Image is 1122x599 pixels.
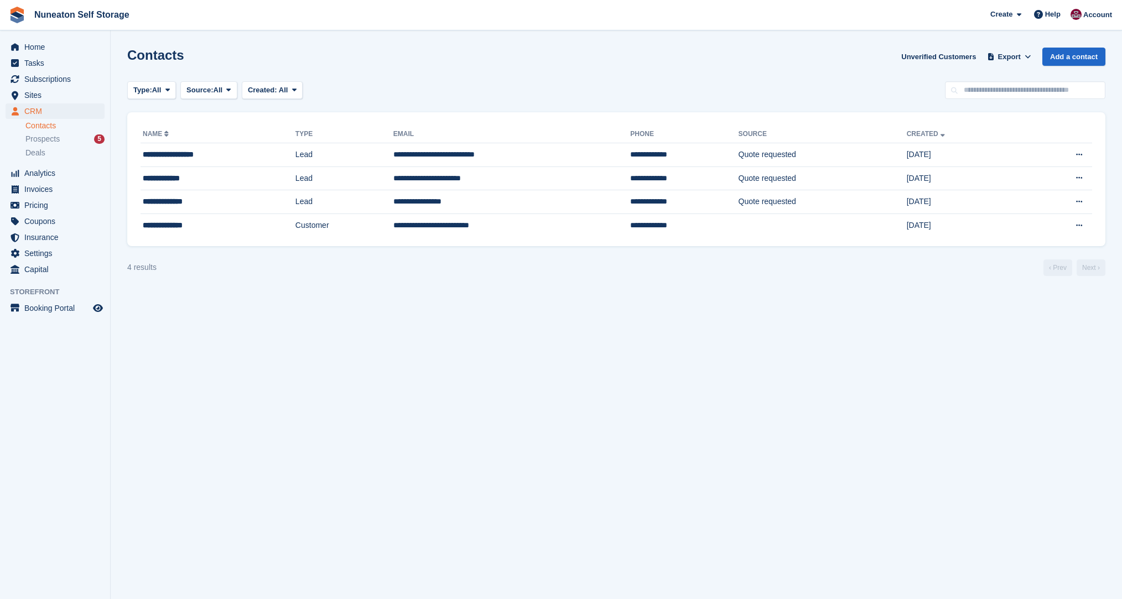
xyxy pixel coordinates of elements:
[180,81,237,100] button: Source: All
[24,55,91,71] span: Tasks
[897,48,980,66] a: Unverified Customers
[6,87,105,103] a: menu
[6,165,105,181] a: menu
[295,213,393,237] td: Customer
[739,166,907,190] td: Quote requested
[25,121,105,131] a: Contacts
[907,166,1025,190] td: [DATE]
[990,9,1012,20] span: Create
[214,85,223,96] span: All
[24,87,91,103] span: Sites
[24,39,91,55] span: Home
[24,213,91,229] span: Coupons
[630,126,738,143] th: Phone
[739,143,907,167] td: Quote requested
[91,301,105,315] a: Preview store
[127,81,176,100] button: Type: All
[1083,9,1112,20] span: Account
[24,246,91,261] span: Settings
[152,85,162,96] span: All
[24,165,91,181] span: Analytics
[30,6,134,24] a: Nuneaton Self Storage
[24,197,91,213] span: Pricing
[127,262,157,273] div: 4 results
[186,85,213,96] span: Source:
[127,48,184,62] h1: Contacts
[24,300,91,316] span: Booking Portal
[242,81,303,100] button: Created: All
[25,148,45,158] span: Deals
[907,213,1025,237] td: [DATE]
[24,71,91,87] span: Subscriptions
[25,147,105,159] a: Deals
[143,130,171,138] a: Name
[24,103,91,119] span: CRM
[9,7,25,23] img: stora-icon-8386f47178a22dfd0bd8f6a31ec36ba5ce8667c1dd55bd0f319d3a0aa187defe.svg
[6,39,105,55] a: menu
[25,134,60,144] span: Prospects
[24,230,91,245] span: Insurance
[739,190,907,214] td: Quote requested
[25,133,105,145] a: Prospects 5
[1045,9,1061,20] span: Help
[998,51,1021,62] span: Export
[10,287,110,298] span: Storefront
[1041,259,1108,276] nav: Page
[6,103,105,119] a: menu
[1043,259,1072,276] a: Previous
[279,86,288,94] span: All
[24,262,91,277] span: Capital
[295,166,393,190] td: Lead
[6,55,105,71] a: menu
[133,85,152,96] span: Type:
[6,197,105,213] a: menu
[985,48,1033,66] button: Export
[1042,48,1105,66] a: Add a contact
[1071,9,1082,20] img: Chris Palmer
[6,262,105,277] a: menu
[6,230,105,245] a: menu
[6,71,105,87] a: menu
[295,126,393,143] th: Type
[393,126,631,143] th: Email
[6,246,105,261] a: menu
[739,126,907,143] th: Source
[94,134,105,144] div: 5
[907,190,1025,214] td: [DATE]
[6,181,105,197] a: menu
[295,190,393,214] td: Lead
[295,143,393,167] td: Lead
[6,300,105,316] a: menu
[907,143,1025,167] td: [DATE]
[1077,259,1105,276] a: Next
[907,130,947,138] a: Created
[24,181,91,197] span: Invoices
[6,213,105,229] a: menu
[248,86,277,94] span: Created:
